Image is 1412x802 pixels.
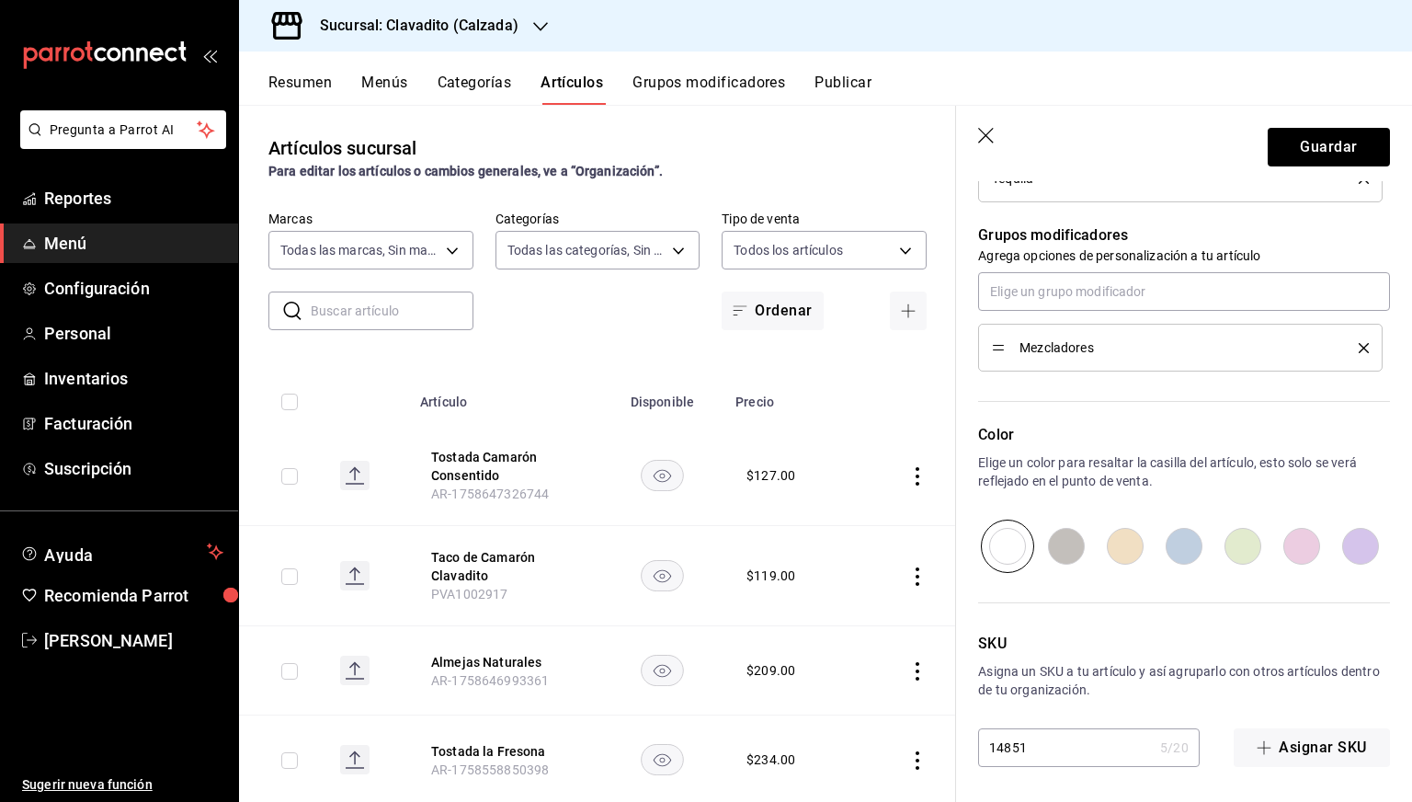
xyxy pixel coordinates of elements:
span: Todas las categorías, Sin categoría [507,241,666,259]
h3: Sucursal: Clavadito (Calzada) [305,15,518,37]
label: Categorías [495,212,700,225]
div: $ 119.00 [746,567,795,585]
button: delete [1346,343,1369,353]
th: Artículo [409,367,600,426]
strong: Para editar los artículos o cambios generales, ve a “Organización”. [268,164,663,178]
button: edit-product-location [431,548,578,585]
span: AR-1758646993361 [431,673,549,688]
div: $ 234.00 [746,750,795,769]
span: Reportes [44,186,223,211]
span: AR-1758647326744 [431,487,549,501]
button: Grupos modificadores [632,74,785,105]
button: Menús [361,74,407,105]
span: Mezcladores [1019,341,1331,354]
button: actions [908,567,927,586]
p: Grupos modificadores [978,224,1390,246]
button: open_drawer_menu [202,48,217,63]
div: $ 209.00 [746,661,795,680]
button: edit-product-location [431,653,578,671]
a: Pregunta a Parrot AI [13,133,226,153]
p: SKU [978,633,1390,655]
button: availability-product [641,744,684,775]
button: actions [908,751,927,770]
th: Precio [724,367,857,426]
button: actions [908,662,927,681]
label: Tipo de venta [722,212,927,225]
span: Configuración [44,276,223,301]
div: navigation tabs [268,74,1412,105]
input: Elige un grupo modificador [978,272,1390,311]
button: availability-product [641,655,684,686]
button: edit-product-location [431,742,578,761]
div: 5 / 20 [1160,739,1189,757]
button: Guardar [1268,128,1390,166]
th: Disponible [600,367,724,426]
span: Facturación [44,411,223,436]
span: Todas las marcas, Sin marca [280,241,439,259]
button: edit-product-location [431,448,578,485]
span: PVA1002917 [431,587,508,601]
span: [PERSON_NAME] [44,628,223,653]
span: Sugerir nueva función [22,775,223,795]
span: Tequila [992,172,1033,185]
span: AR-1758558850398 [431,762,549,777]
button: Categorías [438,74,512,105]
span: Inventarios [44,366,223,391]
label: Marcas [268,212,473,225]
button: Resumen [268,74,332,105]
span: Ayuda [44,541,199,563]
input: Buscar artículo [311,292,473,329]
p: Color [978,424,1390,446]
div: $ 127.00 [746,466,795,485]
p: Agrega opciones de personalización a tu artículo [978,246,1390,265]
span: Recomienda Parrot [44,583,223,608]
span: Todos los artículos [734,241,843,259]
button: Pregunta a Parrot AI [20,110,226,149]
p: Asigna un SKU a tu artículo y así agruparlo con otros artículos dentro de tu organización. [978,662,1390,699]
button: Ordenar [722,292,823,330]
span: Menú [44,231,223,256]
p: Elige un color para resaltar la casilla del artículo, esto solo se verá reflejado en el punto de ... [978,453,1390,490]
span: Suscripción [44,456,223,481]
button: actions [908,467,927,486]
button: Artículos [541,74,603,105]
button: availability-product [641,560,684,591]
span: Personal [44,321,223,346]
button: Asignar SKU [1234,728,1390,767]
button: availability-product [641,460,684,491]
span: Pregunta a Parrot AI [50,120,198,140]
button: Publicar [814,74,871,105]
div: Artículos sucursal [268,134,416,162]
